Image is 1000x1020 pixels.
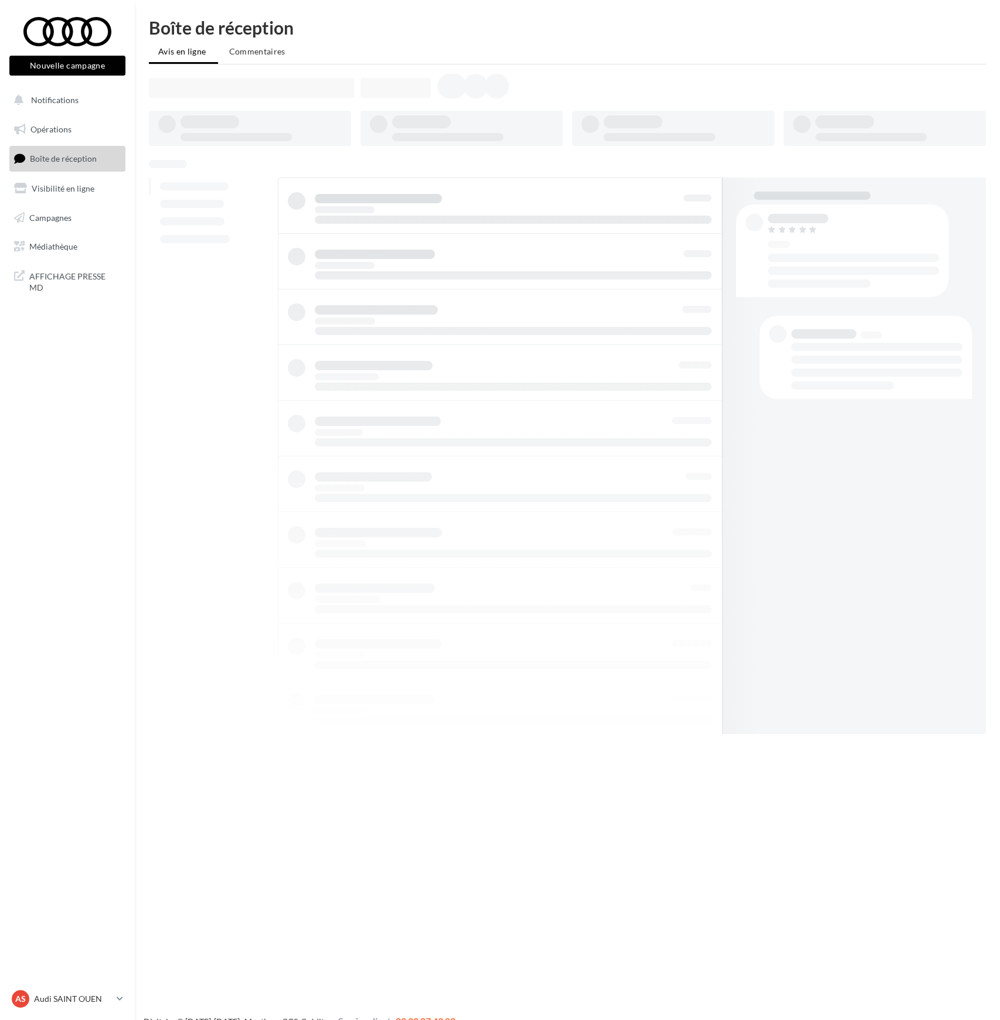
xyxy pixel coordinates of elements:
[29,212,72,222] span: Campagnes
[7,234,128,259] a: Médiathèque
[15,993,26,1005] span: AS
[149,19,986,36] div: Boîte de réception
[31,95,79,105] span: Notifications
[29,268,121,294] span: AFFICHAGE PRESSE MD
[29,241,77,251] span: Médiathèque
[7,206,128,230] a: Campagnes
[30,153,97,163] span: Boîte de réception
[7,88,123,112] button: Notifications
[7,176,128,201] a: Visibilité en ligne
[32,183,94,193] span: Visibilité en ligne
[9,56,125,76] button: Nouvelle campagne
[7,117,128,142] a: Opérations
[7,264,128,298] a: AFFICHAGE PRESSE MD
[30,124,72,134] span: Opérations
[229,46,285,56] span: Commentaires
[9,988,125,1010] a: AS Audi SAINT OUEN
[7,146,128,171] a: Boîte de réception
[34,993,112,1005] p: Audi SAINT OUEN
